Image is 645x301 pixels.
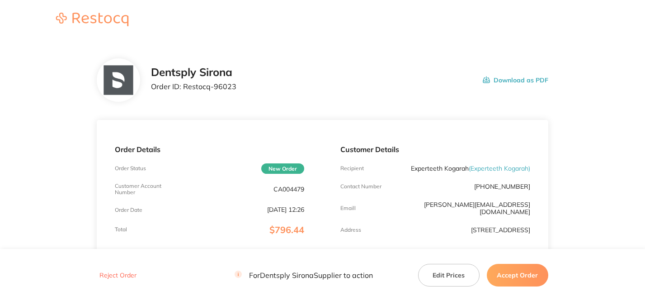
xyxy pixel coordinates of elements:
[47,13,137,28] a: Restocq logo
[267,206,304,213] p: [DATE] 12:26
[47,13,137,26] img: Restocq logo
[97,271,139,279] button: Reject Order
[261,163,304,174] span: New Order
[418,263,480,286] button: Edit Prices
[424,201,530,216] a: [PERSON_NAME][EMAIL_ADDRESS][DOMAIN_NAME]
[487,263,548,286] button: Accept Order
[115,226,127,233] p: Total
[151,82,236,91] p: Order ID: Restocq- 96023
[474,183,530,190] p: [PHONE_NUMBER]
[340,145,530,153] p: Customer Details
[104,66,133,95] img: NTllNzd2NQ
[235,271,373,279] p: For Dentsply Sirona Supplier to action
[115,207,142,213] p: Order Date
[340,227,361,233] p: Address
[483,66,548,94] button: Download as PDF
[115,165,146,172] p: Order Status
[273,186,304,193] p: CA004479
[340,165,364,172] p: Recipient
[115,145,304,153] p: Order Details
[340,183,381,190] p: Contact Number
[115,183,178,196] p: Customer Account Number
[471,226,530,234] p: [STREET_ADDRESS]
[411,165,530,172] p: Experteeth Kogarah
[269,224,304,235] span: $796.44
[340,205,356,211] p: Emaill
[469,164,530,172] span: ( Experteeth Kogarah )
[151,66,236,79] h2: Dentsply Sirona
